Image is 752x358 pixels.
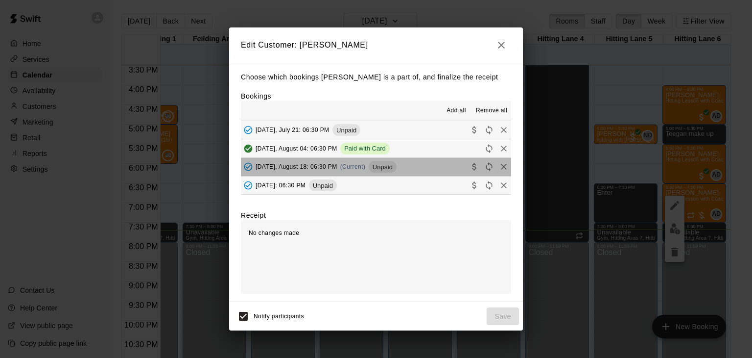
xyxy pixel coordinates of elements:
[241,139,511,157] button: Added & Paid[DATE], August 04: 06:30 PMPaid with CardRescheduleRemove
[309,182,337,189] span: Unpaid
[229,27,523,63] h2: Edit Customer: [PERSON_NAME]
[241,121,511,139] button: Added - Collect Payment[DATE], July 21: 06:30 PMUnpaidCollect paymentRescheduleRemove
[472,103,511,119] button: Remove all
[241,123,256,137] button: Added - Collect Payment
[241,141,256,156] button: Added & Paid
[241,71,511,83] p: Choose which bookings [PERSON_NAME] is a part of, and finalize the receipt
[249,230,299,236] span: No changes made
[496,126,511,133] span: Remove
[256,145,337,152] span: [DATE], August 04: 06:30 PM
[446,106,466,116] span: Add all
[467,181,482,189] span: Collect payment
[467,126,482,133] span: Collect payment
[241,158,511,176] button: Added - Collect Payment[DATE], August 18: 06:30 PM(Current)UnpaidCollect paymentRescheduleRemove
[482,126,496,133] span: Reschedule
[467,163,482,170] span: Collect payment
[496,163,511,170] span: Remove
[441,103,472,119] button: Add all
[332,127,360,134] span: Unpaid
[241,210,266,220] label: Receipt
[256,182,305,189] span: [DATE]: 06:30 PM
[482,163,496,170] span: Reschedule
[496,181,511,189] span: Remove
[254,313,304,320] span: Notify participants
[476,106,507,116] span: Remove all
[241,178,256,193] button: Added - Collect Payment
[340,145,390,152] span: Paid with Card
[241,177,511,195] button: Added - Collect Payment[DATE]: 06:30 PMUnpaidCollect paymentRescheduleRemove
[496,144,511,152] span: Remove
[241,92,271,100] label: Bookings
[241,159,256,174] button: Added - Collect Payment
[369,163,397,171] span: Unpaid
[482,181,496,189] span: Reschedule
[340,163,366,170] span: (Current)
[256,163,337,170] span: [DATE], August 18: 06:30 PM
[482,144,496,152] span: Reschedule
[256,127,329,133] span: [DATE], July 21: 06:30 PM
